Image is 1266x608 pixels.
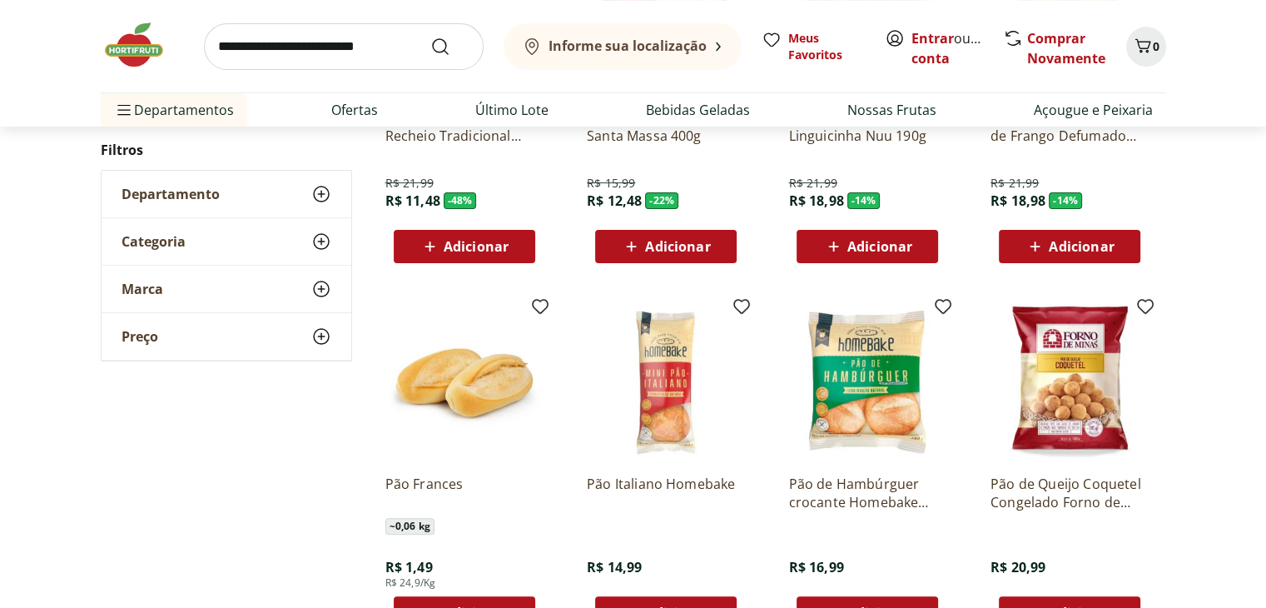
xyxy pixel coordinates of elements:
span: 0 [1153,38,1159,54]
a: Pão de Hambúrguer crocante Homebake 260g [788,475,946,511]
span: Preço [122,328,158,345]
span: Adicionar [1049,240,1114,253]
img: Pão Italiano Homebake [587,303,745,461]
a: Comprar Novamente [1027,29,1105,67]
span: Marca [122,281,163,297]
span: - 22 % [645,192,678,209]
img: Pão Frances [385,303,544,461]
span: R$ 18,98 [990,192,1045,210]
span: - 14 % [847,192,881,209]
b: Informe sua localização [549,37,707,55]
span: Meus Favoritos [788,30,865,63]
a: Pão Frances [385,475,544,511]
button: Departamento [102,171,351,217]
button: Preço [102,313,351,360]
button: Adicionar [999,230,1140,263]
img: Hortifruti [101,20,184,70]
a: Entrar [911,29,954,47]
button: Adicionar [595,230,737,263]
span: ou [911,28,985,68]
img: Pão de Hambúrguer crocante Homebake 260g [788,303,946,461]
a: Nossas Frutas [847,100,936,120]
span: Adicionar [847,240,912,253]
span: R$ 21,99 [385,175,434,192]
span: R$ 20,99 [990,558,1045,576]
span: - 48 % [444,192,477,209]
button: Adicionar [797,230,938,263]
a: Bebidas Geladas [646,100,750,120]
img: Pão de Queijo Coquetel Congelado Forno de Minas 400g [990,303,1149,461]
span: - 14 % [1049,192,1082,209]
button: Adicionar [394,230,535,263]
span: Adicionar [444,240,509,253]
span: ~ 0,06 kg [385,518,434,535]
a: Criar conta [911,29,1003,67]
button: Carrinho [1126,27,1166,67]
span: Categoria [122,233,186,250]
a: Pão Italiano Homebake [587,475,745,511]
span: R$ 24,9/Kg [385,576,436,590]
h2: Filtros [101,133,352,167]
span: R$ 1,49 [385,558,433,576]
button: Submit Search [430,37,470,57]
a: Pão de Queijo Coquetel Congelado Forno de Minas 400g [990,475,1149,511]
span: Departamento [122,186,220,202]
button: Categoria [102,218,351,265]
a: Meus Favoritos [762,30,865,63]
span: R$ 11,48 [385,192,440,210]
button: Menu [114,90,134,130]
a: Ofertas [331,100,378,120]
span: R$ 21,99 [990,175,1039,192]
span: R$ 18,98 [788,192,843,210]
span: R$ 21,99 [788,175,837,192]
button: Informe sua localização [504,23,742,70]
span: Departamentos [114,90,234,130]
button: Marca [102,266,351,312]
span: R$ 15,99 [587,175,635,192]
span: R$ 12,48 [587,192,642,210]
input: search [204,23,484,70]
span: R$ 14,99 [587,558,642,576]
a: Último Lote [475,100,549,120]
span: Adicionar [645,240,710,253]
a: Açougue e Peixaria [1034,100,1153,120]
span: R$ 16,99 [788,558,843,576]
